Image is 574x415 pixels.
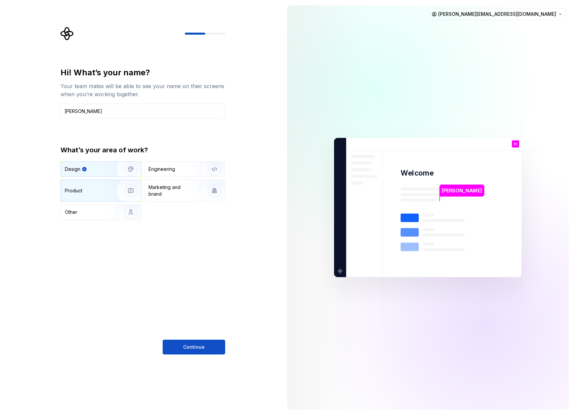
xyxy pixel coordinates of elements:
[428,8,566,20] button: [PERSON_NAME][EMAIL_ADDRESS][DOMAIN_NAME]
[438,11,556,17] span: [PERSON_NAME][EMAIL_ADDRESS][DOMAIN_NAME]
[65,209,77,216] div: Other
[149,166,175,173] div: Engineering
[163,340,225,354] button: Continue
[401,168,434,178] p: Welcome
[60,27,74,40] svg: Supernova Logo
[183,344,205,350] span: Continue
[65,166,80,173] div: Design
[442,187,482,194] p: [PERSON_NAME]
[65,187,82,194] div: Product
[514,142,517,146] p: H
[60,145,225,155] div: What’s your area of work?
[60,67,225,78] div: Hi! What’s your name?
[60,104,225,118] input: Han Solo
[60,82,225,98] div: Your team mates will be able to see your name on their screens when you’re working together.
[149,184,194,197] div: Marketing and brand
